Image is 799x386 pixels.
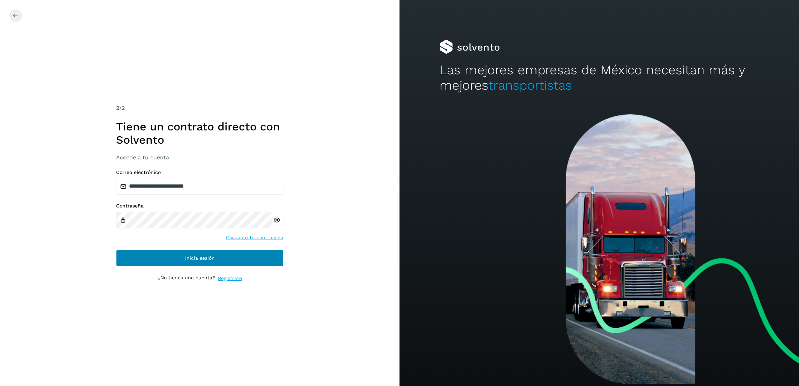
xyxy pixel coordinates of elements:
[116,120,283,147] h1: Tiene un contrato directo con Solvento
[116,104,283,112] div: /2
[218,275,242,282] a: Regístrate
[158,275,215,282] p: ¿No tienes una cuenta?
[116,250,283,266] button: Inicia sesión
[488,78,572,93] span: transportistas
[116,154,283,161] h3: Accede a tu cuenta
[185,256,215,260] span: Inicia sesión
[440,62,759,93] h2: Las mejores empresas de México necesitan más y mejores
[116,105,119,111] span: 2
[116,203,283,209] label: Contraseña
[226,234,283,241] a: Olvidaste tu contraseña
[116,169,283,175] label: Correo electrónico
